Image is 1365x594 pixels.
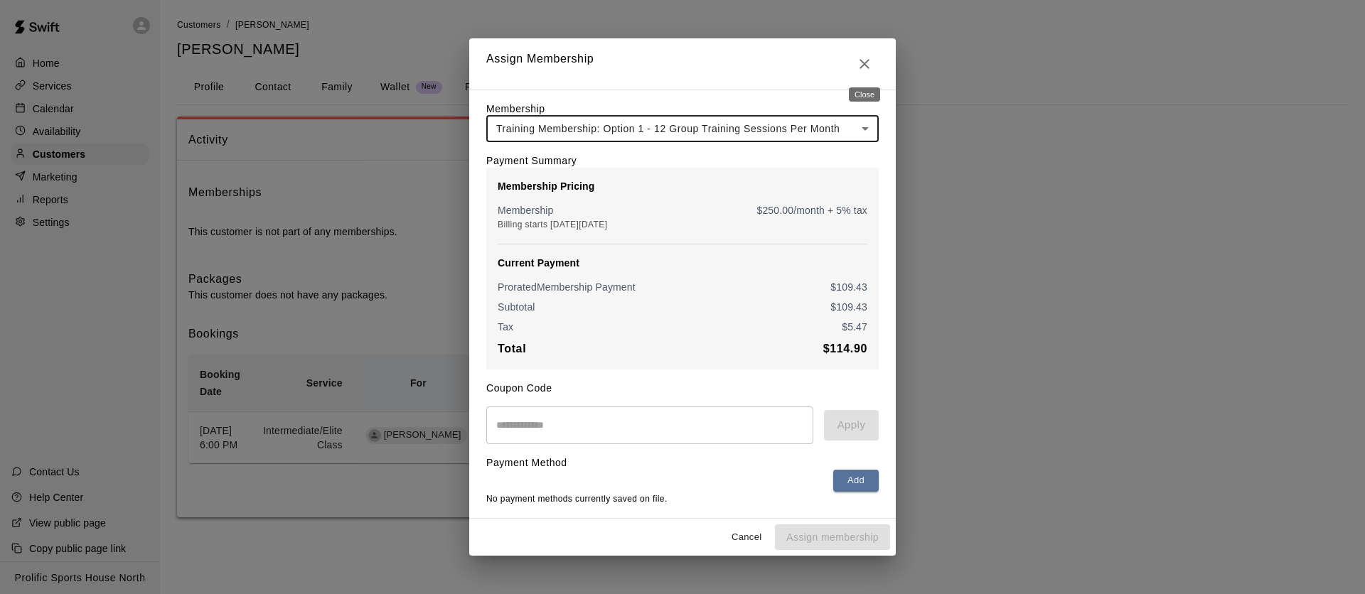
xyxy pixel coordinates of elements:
p: Membership Pricing [498,179,867,193]
span: No payment methods currently saved on file. [486,494,668,504]
p: Tax [498,320,513,334]
p: Subtotal [498,300,535,314]
p: Membership [498,203,554,217]
button: Add [833,470,879,492]
b: Total [498,342,526,355]
p: $ 109.43 [830,300,867,314]
b: $ 114.90 [823,342,867,355]
label: Payment Method [486,457,567,468]
p: Current Payment [498,256,867,270]
div: Training Membership: Option 1 - 12 Group Training Sessions Per Month [486,116,879,142]
label: Payment Summary [486,155,577,166]
p: $ 5.47 [842,320,867,334]
p: $ 109.43 [830,280,867,294]
span: Billing starts [DATE][DATE] [498,220,607,229]
label: Membership [486,103,545,114]
p: $ 250.00 /month + 5% tax [757,203,868,217]
p: Prorated Membership Payment [498,280,636,294]
button: Close [850,50,879,78]
div: Close [849,87,880,102]
label: Coupon Code [486,382,552,394]
h2: Assign Membership [469,38,896,90]
button: Cancel [724,526,769,549]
